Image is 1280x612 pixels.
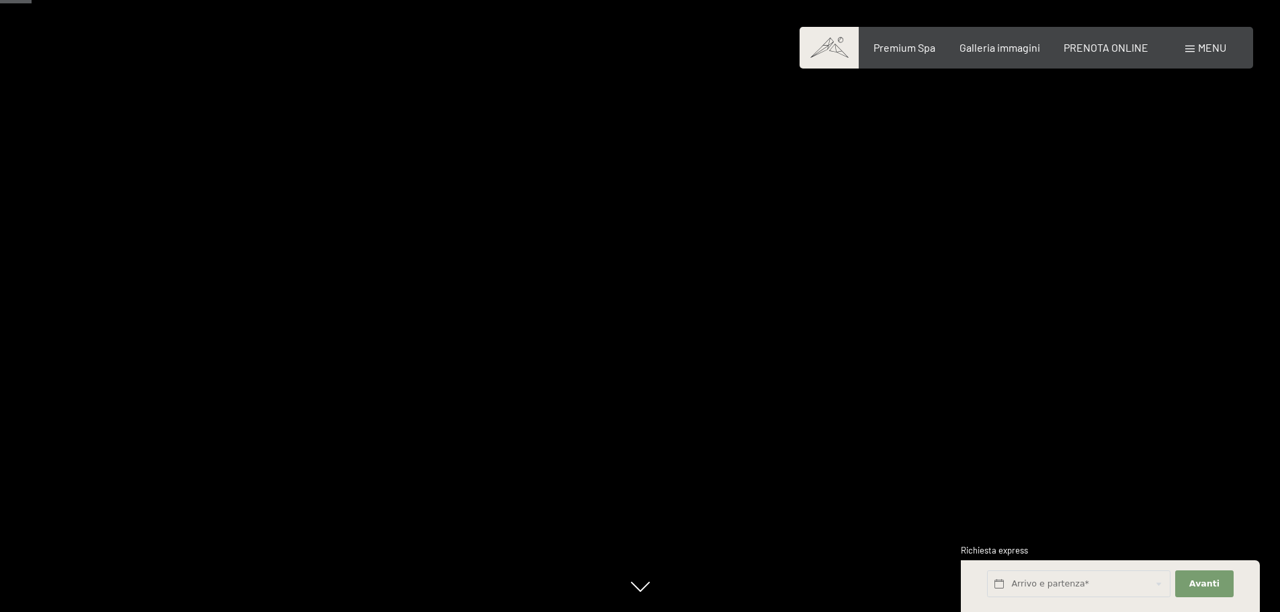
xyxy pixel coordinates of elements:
[1064,41,1148,54] a: PRENOTA ONLINE
[961,545,1028,556] span: Richiesta express
[873,41,935,54] a: Premium Spa
[1175,570,1233,598] button: Avanti
[959,41,1040,54] a: Galleria immagini
[1198,41,1226,54] span: Menu
[1189,578,1220,590] span: Avanti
